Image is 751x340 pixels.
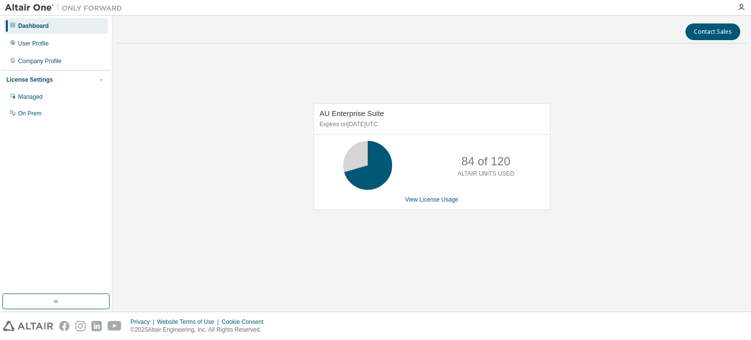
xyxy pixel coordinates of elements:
p: 84 of 120 [462,153,510,170]
img: instagram.svg [75,321,86,331]
img: youtube.svg [108,321,122,331]
a: View License Usage [405,196,459,203]
div: License Settings [6,76,53,84]
div: User Profile [18,40,49,47]
div: Managed [18,93,43,101]
img: Altair One [5,3,127,13]
div: Privacy [131,318,157,326]
button: Contact Sales [685,23,740,40]
p: © 2025 Altair Engineering, Inc. All Rights Reserved. [131,326,269,334]
div: Cookie Consent [221,318,269,326]
img: facebook.svg [59,321,69,331]
p: Expires on [DATE] UTC [320,120,542,129]
div: Dashboard [18,22,49,30]
span: AU Enterprise Suite [320,109,384,117]
div: On Prem [18,110,42,117]
img: altair_logo.svg [3,321,53,331]
div: Company Profile [18,57,62,65]
div: Website Terms of Use [157,318,221,326]
img: linkedin.svg [91,321,102,331]
p: ALTAIR UNITS USED [458,170,514,178]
